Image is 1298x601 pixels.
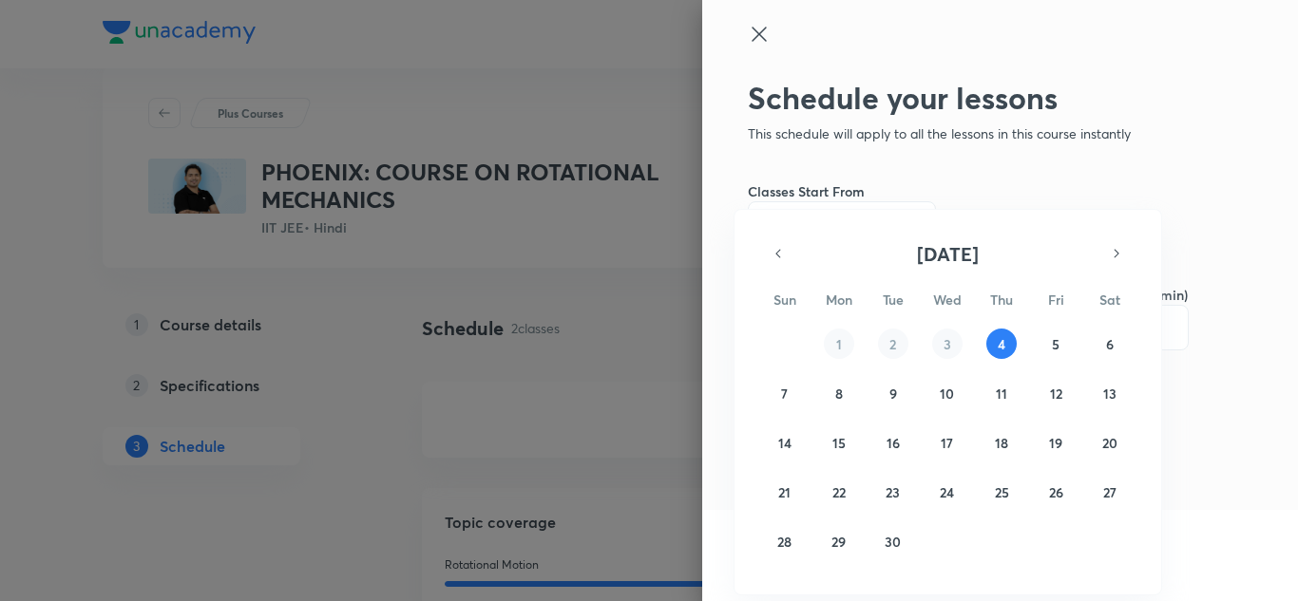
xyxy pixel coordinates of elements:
abbr: September 13, 2025 [1103,385,1117,403]
button: September 12, 2025 [1040,378,1071,408]
abbr: Friday [1048,291,1064,309]
button: September 7, 2025 [770,378,800,408]
button: September 28, 2025 [770,526,800,556]
button: September 5, 2025 [1040,329,1071,359]
abbr: September 27, 2025 [1103,483,1117,501]
button: September 16, 2025 [878,427,908,458]
abbr: September 11, 2025 [996,385,1007,403]
abbr: September 15, 2025 [832,434,846,452]
button: September 13, 2025 [1095,378,1125,408]
abbr: Thursday [990,291,1013,309]
abbr: Saturday [1099,291,1120,309]
abbr: September 10, 2025 [940,385,954,403]
abbr: September 5, 2025 [1052,335,1059,353]
button: September 15, 2025 [824,427,854,458]
button: September 11, 2025 [986,378,1017,408]
abbr: Wednesday [933,291,962,309]
abbr: September 19, 2025 [1049,434,1062,452]
abbr: September 2, 2025 [889,335,896,353]
abbr: Tuesday [883,291,904,309]
button: September 8, 2025 [824,378,854,408]
button: September 29, 2025 [824,526,854,556]
abbr: September 3, 2025 [944,335,951,353]
abbr: Monday [826,291,852,309]
button: September 6, 2025 [1095,329,1125,359]
button: September 26, 2025 [1040,477,1071,507]
button: September 18, 2025 [986,427,1017,458]
button: September 1, 2025 [824,329,854,359]
button: September 27, 2025 [1095,477,1125,507]
abbr: September 12, 2025 [1050,385,1062,403]
button: September 2, 2025 [878,329,908,359]
abbr: September 1, 2025 [836,335,842,353]
button: September 23, 2025 [878,477,908,507]
button: September 24, 2025 [932,477,963,507]
abbr: September 16, 2025 [887,434,900,452]
abbr: September 24, 2025 [940,483,954,501]
abbr: September 6, 2025 [1106,335,1114,353]
button: September 22, 2025 [824,477,854,507]
abbr: September 4, 2025 [998,335,1005,353]
button: September 19, 2025 [1040,427,1071,458]
abbr: Sunday [773,291,796,309]
abbr: September 30, 2025 [885,533,901,551]
abbr: September 29, 2025 [831,533,846,551]
abbr: September 22, 2025 [832,483,846,501]
button: September 4, 2025 [986,329,1017,359]
button: [DATE] [792,240,1103,267]
button: September 3, 2025 [932,329,963,359]
button: September 21, 2025 [770,477,800,507]
abbr: September 20, 2025 [1102,434,1117,452]
button: September 10, 2025 [932,378,963,408]
button: September 20, 2025 [1095,427,1125,458]
abbr: September 21, 2025 [778,483,791,501]
abbr: September 26, 2025 [1049,483,1063,501]
span: [DATE] [917,241,979,267]
button: September 14, 2025 [770,427,800,458]
abbr: September 17, 2025 [941,434,953,452]
abbr: September 14, 2025 [778,434,792,452]
abbr: September 8, 2025 [835,385,843,403]
abbr: September 18, 2025 [995,434,1008,452]
button: September 17, 2025 [932,427,963,458]
button: September 25, 2025 [986,477,1017,507]
button: September 30, 2025 [878,526,908,556]
abbr: September 7, 2025 [781,385,788,403]
abbr: September 25, 2025 [995,483,1009,501]
abbr: September 28, 2025 [777,533,792,551]
abbr: September 23, 2025 [886,483,900,501]
button: September 9, 2025 [878,378,908,408]
abbr: September 9, 2025 [889,385,897,403]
